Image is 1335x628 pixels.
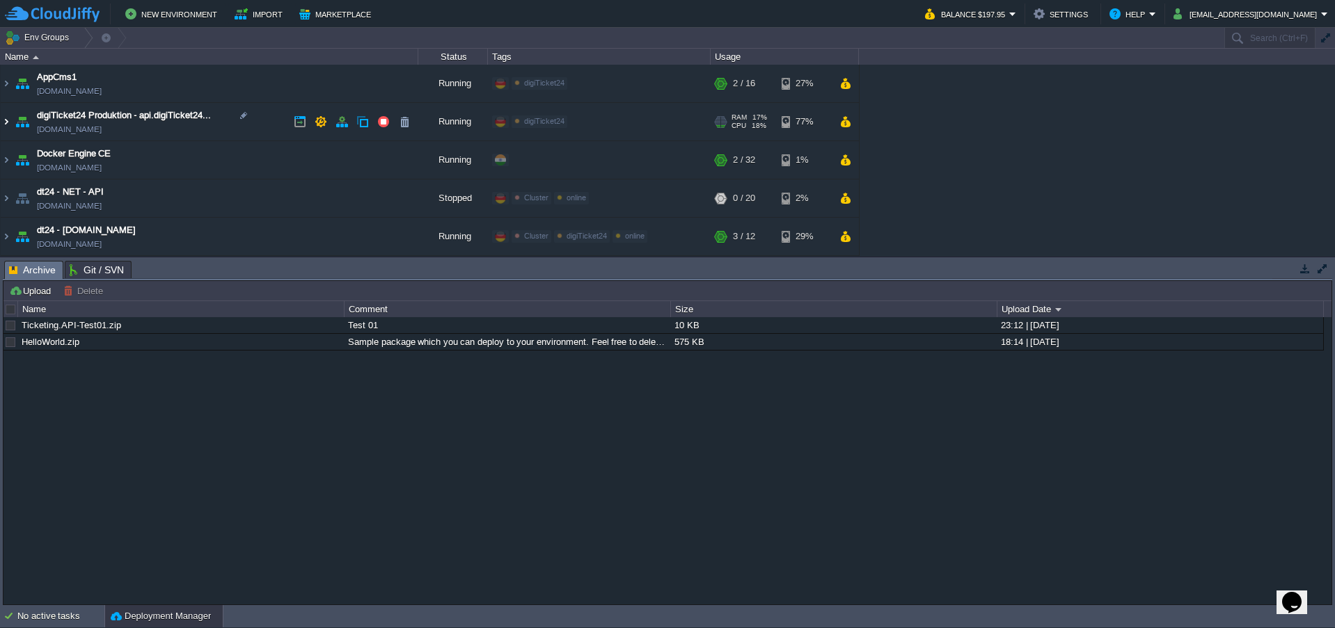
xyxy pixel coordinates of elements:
div: Running [418,65,488,102]
img: AMDAwAAAACH5BAEAAAAALAAAAAABAAEAAAICRAEAOw== [33,56,39,59]
button: Env Groups [5,28,74,47]
div: 3 / 12 [733,218,755,255]
div: Size [672,301,997,317]
span: digiTicket24 [567,232,607,240]
button: Settings [1034,6,1092,22]
a: Docker Engine CE [37,147,111,161]
span: digiTicket24 [524,79,564,87]
img: AMDAwAAAACH5BAEAAAAALAAAAAABAAEAAAICRAEAOw== [1,141,12,179]
a: dt24 - NET - API [37,185,104,199]
div: 2% [782,179,827,217]
div: 29% [782,218,827,255]
img: AMDAwAAAACH5BAEAAAAALAAAAAABAAEAAAICRAEAOw== [13,103,32,140]
button: Deployment Manager [111,609,211,623]
div: 27% [782,65,827,102]
img: AMDAwAAAACH5BAEAAAAALAAAAAABAAEAAAICRAEAOw== [1,218,12,255]
span: online [625,232,645,240]
span: 17% [752,113,767,122]
div: 18:14 | [DATE] [997,334,1322,350]
div: 10 KB [671,317,996,333]
div: Upload Date [998,301,1323,317]
button: Delete [63,284,107,297]
span: Cluster [524,232,548,240]
div: 77% [782,103,827,140]
a: digiTicket24 Produktion - api.digiTicket24... [37,108,211,122]
span: Git / SVN [70,261,124,278]
div: 1% [782,141,827,179]
div: Running [418,218,488,255]
div: Stopped [418,179,488,217]
a: Ticketing.API-Test01.zip [22,320,121,330]
div: 0 / 20 [733,179,755,217]
button: Help [1109,6,1149,22]
span: 18% [752,122,766,130]
img: AMDAwAAAACH5BAEAAAAALAAAAAABAAEAAAICRAEAOw== [13,141,32,179]
div: Name [19,301,344,317]
span: CPU [732,122,746,130]
img: AMDAwAAAACH5BAEAAAAALAAAAAABAAEAAAICRAEAOw== [13,65,32,102]
span: Cluster [524,193,548,202]
a: [DOMAIN_NAME] [37,237,102,251]
iframe: chat widget [1277,572,1321,614]
div: Tags [489,49,710,65]
a: HelloWorld.zip [22,337,79,347]
button: Upload [9,284,55,297]
span: online [567,193,586,202]
a: [DOMAIN_NAME] [37,84,102,98]
div: Running [418,141,488,179]
a: [DOMAIN_NAME] [37,161,102,175]
img: AMDAwAAAACH5BAEAAAAALAAAAAABAAEAAAICRAEAOw== [1,65,12,102]
div: Running [418,103,488,140]
div: 575 KB [671,334,996,350]
img: AMDAwAAAACH5BAEAAAAALAAAAAABAAEAAAICRAEAOw== [1,179,12,217]
div: Sample package which you can deploy to your environment. Feel free to delete and upload a package... [345,334,670,350]
button: New Environment [125,6,221,22]
div: 2 / 32 [733,141,755,179]
div: 23:12 | [DATE] [997,317,1322,333]
img: AMDAwAAAACH5BAEAAAAALAAAAAABAAEAAAICRAEAOw== [13,218,32,255]
a: [DOMAIN_NAME] [37,122,102,136]
button: Balance $197.95 [925,6,1009,22]
span: digiTicket24 [524,117,564,125]
span: Archive [9,261,56,279]
a: AppCms1 [37,70,77,84]
div: Comment [345,301,670,317]
img: CloudJiffy [5,6,100,23]
div: Name [1,49,418,65]
div: 2 / 16 [733,65,755,102]
img: AMDAwAAAACH5BAEAAAAALAAAAAABAAEAAAICRAEAOw== [1,103,12,140]
div: Test 01 [345,317,670,333]
span: RAM [732,113,747,122]
a: dt24 - [DOMAIN_NAME] [37,223,136,237]
a: [DOMAIN_NAME] [37,199,102,213]
div: Status [419,49,487,65]
button: Import [235,6,287,22]
img: AMDAwAAAACH5BAEAAAAALAAAAAABAAEAAAICRAEAOw== [13,179,32,217]
button: [EMAIL_ADDRESS][DOMAIN_NAME] [1174,6,1321,22]
div: Usage [711,49,858,65]
button: Marketplace [299,6,375,22]
div: No active tasks [17,605,104,627]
